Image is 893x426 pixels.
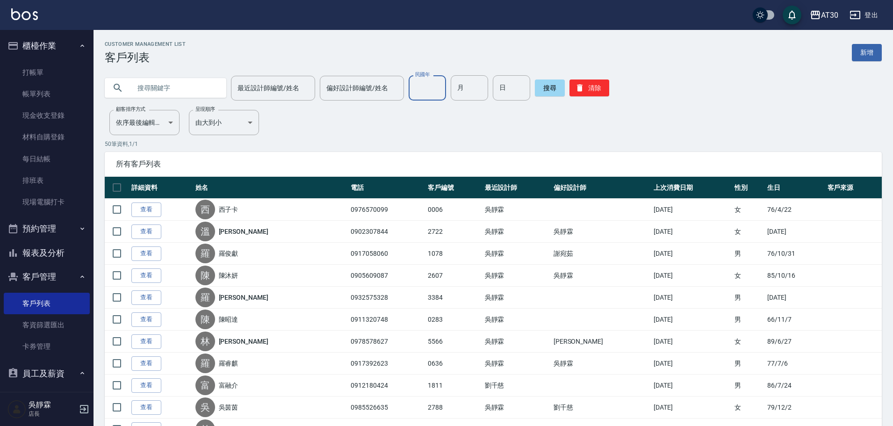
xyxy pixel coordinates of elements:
td: 0911320748 [348,309,425,331]
td: 0912180424 [348,375,425,397]
button: 報表及分析 [4,241,90,265]
td: 女 [732,221,765,243]
td: [DATE] [651,287,732,309]
div: 羅 [195,244,215,263]
div: 富 [195,375,215,395]
td: 吳靜霖 [483,199,551,221]
td: 吳靜霖 [551,353,652,375]
td: [DATE] [651,353,732,375]
label: 呈現順序 [195,106,215,113]
a: 現金收支登錄 [4,105,90,126]
td: 吳靜霖 [483,265,551,287]
div: 羅 [195,354,215,373]
td: 男 [732,309,765,331]
h3: 客戶列表 [105,51,186,64]
td: [DATE] [651,309,732,331]
th: 電話 [348,177,425,199]
td: 0917392623 [348,353,425,375]
th: 客戶來源 [825,177,882,199]
img: Logo [11,8,38,20]
td: 2722 [425,221,482,243]
label: 顧客排序方式 [116,106,145,113]
h5: 吳靜霖 [29,400,76,410]
td: 76/10/31 [765,243,825,265]
div: 溫 [195,222,215,241]
td: 吳靜霖 [483,221,551,243]
th: 客戶編號 [425,177,482,199]
div: 林 [195,332,215,351]
a: 打帳單 [4,62,90,83]
td: 0978578627 [348,331,425,353]
td: 男 [732,353,765,375]
th: 最近設計師 [483,177,551,199]
span: 所有客戶列表 [116,159,871,169]
button: 員工及薪資 [4,361,90,386]
td: 男 [732,375,765,397]
td: 吳靜霖 [483,331,551,353]
td: 0905609087 [348,265,425,287]
td: 吳靜霖 [551,265,652,287]
td: 0932575328 [348,287,425,309]
p: 50 筆資料, 1 / 1 [105,140,882,148]
td: 86/7/24 [765,375,825,397]
td: 吳靜霖 [483,397,551,419]
th: 生日 [765,177,825,199]
a: 陳昭達 [219,315,238,324]
p: 店長 [29,410,76,418]
td: 0636 [425,353,482,375]
a: [PERSON_NAME] [219,337,268,346]
a: 查看 [131,400,161,415]
a: 員工列表 [4,389,90,411]
div: 陳 [195,310,215,329]
td: [DATE] [651,265,732,287]
a: 查看 [131,378,161,393]
td: 吳靜霖 [483,243,551,265]
a: 查看 [131,356,161,371]
div: 吳 [195,397,215,417]
button: save [783,6,801,24]
div: AT30 [821,9,838,21]
td: [DATE] [651,199,732,221]
td: 89/6/27 [765,331,825,353]
th: 上次消費日期 [651,177,732,199]
td: 劉千慈 [483,375,551,397]
td: [DATE] [651,331,732,353]
a: 卡券管理 [4,336,90,357]
a: 新增 [852,44,882,61]
button: 櫃檯作業 [4,34,90,58]
div: 西 [195,200,215,219]
a: [PERSON_NAME] [219,293,268,302]
td: 1811 [425,375,482,397]
td: [DATE] [651,397,732,419]
td: 吳靜霖 [483,353,551,375]
a: 查看 [131,202,161,217]
a: 查看 [131,268,161,283]
td: 0985526635 [348,397,425,419]
td: 0976570099 [348,199,425,221]
td: 謝宛茹 [551,243,652,265]
td: 5566 [425,331,482,353]
td: [DATE] [765,221,825,243]
button: 客戶管理 [4,265,90,289]
a: 富融介 [219,381,238,390]
td: [DATE] [651,375,732,397]
button: AT30 [806,6,842,25]
td: 0917058060 [348,243,425,265]
input: 搜尋關鍵字 [131,75,219,101]
td: 女 [732,397,765,419]
a: 查看 [131,246,161,261]
th: 性別 [732,177,765,199]
td: 男 [732,243,765,265]
th: 詳細資料 [129,177,193,199]
a: 客戶列表 [4,293,90,314]
td: [DATE] [765,287,825,309]
td: 0006 [425,199,482,221]
a: [PERSON_NAME] [219,227,268,236]
button: 搜尋 [535,79,565,96]
td: 劉千慈 [551,397,652,419]
td: 女 [732,199,765,221]
label: 民國年 [415,71,430,78]
a: 現場電腦打卡 [4,191,90,213]
a: 帳單列表 [4,83,90,105]
h2: Customer Management List [105,41,186,47]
